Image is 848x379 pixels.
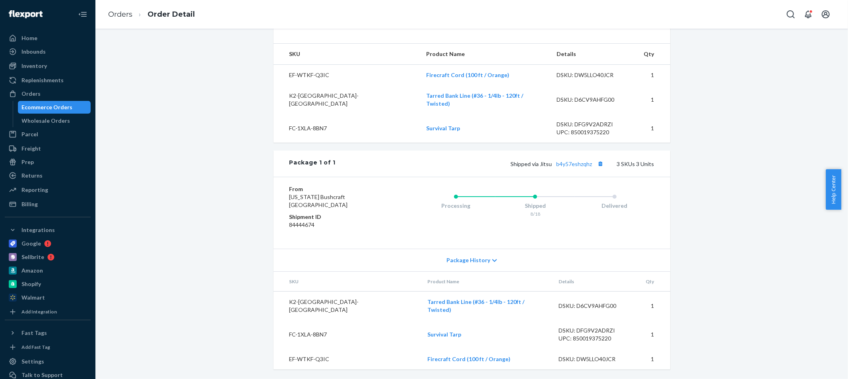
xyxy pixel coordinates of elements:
[21,48,46,56] div: Inbounds
[21,90,41,98] div: Orders
[102,3,201,26] ol: breadcrumbs
[22,103,73,111] div: Ecommerce Orders
[427,298,524,313] a: Tarred Bank Line (#36 - 1/4lb - 120ft / Twisted)
[21,226,55,234] div: Integrations
[637,44,670,65] th: Qty
[274,85,420,114] td: K2-[GEOGRAPHIC_DATA]-[GEOGRAPHIC_DATA]
[552,272,640,292] th: Details
[818,6,834,22] button: Open account menu
[421,272,552,292] th: Product Name
[21,62,47,70] div: Inventory
[557,71,631,79] div: DSKU: DW5LLO40JCR
[21,158,34,166] div: Prep
[639,320,670,349] td: 1
[21,145,41,153] div: Freight
[426,125,460,131] a: Survival Tarp
[559,302,633,310] div: DSKU: D6CV9AHFG00
[274,292,421,321] td: K2-[GEOGRAPHIC_DATA]-[GEOGRAPHIC_DATA]
[826,169,841,210] button: Help Center
[416,202,496,210] div: Processing
[637,114,670,143] td: 1
[5,45,91,58] a: Inbounds
[557,160,592,167] a: b4y57eshzqhz
[5,342,91,352] a: Add Fast Tag
[147,10,195,19] a: Order Detail
[5,291,91,304] a: Walmart
[21,358,44,365] div: Settings
[21,280,41,288] div: Shopify
[559,327,633,335] div: DSKU: DFG9V2ADRZI
[21,329,47,337] div: Fast Tags
[5,264,91,277] a: Amazon
[5,237,91,250] a: Google
[5,278,91,290] a: Shopify
[5,74,91,87] a: Replenishments
[22,117,70,125] div: Wholesale Orders
[289,159,336,169] div: Package 1 of 1
[5,198,91,211] a: Billing
[800,6,816,22] button: Open notifications
[557,120,631,128] div: DSKU: DFG9V2ADRZI
[21,371,63,379] div: Talk to Support
[289,221,384,229] dd: 84444674
[9,10,43,18] img: Flexport logo
[559,355,633,363] div: DSKU: DW5LLO40JCR
[637,85,670,114] td: 1
[5,60,91,72] a: Inventory
[21,34,37,42] div: Home
[5,142,91,155] a: Freight
[21,267,43,275] div: Amazon
[426,72,509,78] a: Firecraft Cord (100 ft / Orange)
[5,32,91,44] a: Home
[274,320,421,349] td: FC-1XLA-8BN7
[446,256,490,264] span: Package History
[274,114,420,143] td: FC-1XLA-8BN7
[426,92,523,107] a: Tarred Bank Line (#36 - 1/4lb - 120ft / Twisted)
[108,10,132,19] a: Orders
[783,6,799,22] button: Open Search Box
[18,101,91,114] a: Ecommerce Orders
[21,130,38,138] div: Parcel
[289,193,348,208] span: [US_STATE] Bushcraft [GEOGRAPHIC_DATA]
[639,292,670,321] td: 1
[21,308,57,315] div: Add Integration
[637,65,670,86] td: 1
[18,114,91,127] a: Wholesale Orders
[559,335,633,342] div: UPC: 850019375220
[5,355,91,368] a: Settings
[336,159,654,169] div: 3 SKUs 3 Units
[596,159,606,169] button: Copy tracking number
[274,349,421,369] td: EF-WTKF-Q3IC
[550,44,638,65] th: Details
[5,307,91,317] a: Add Integration
[427,356,510,362] a: Firecraft Cord (100 ft / Orange)
[557,96,631,104] div: DSKU: D6CV9AHFG00
[511,160,606,167] span: Shipped via Jitsu
[420,44,550,65] th: Product Name
[5,128,91,141] a: Parcel
[289,213,384,221] dt: Shipment ID
[639,272,670,292] th: Qty
[495,202,575,210] div: Shipped
[5,251,91,263] a: Sellbrite
[5,184,91,196] a: Reporting
[274,44,420,65] th: SKU
[274,65,420,86] td: EF-WTKF-Q3IC
[5,156,91,168] a: Prep
[21,76,64,84] div: Replenishments
[21,344,50,350] div: Add Fast Tag
[5,87,91,100] a: Orders
[5,169,91,182] a: Returns
[557,128,631,136] div: UPC: 850019375220
[575,202,654,210] div: Delivered
[21,253,44,261] div: Sellbrite
[21,200,38,208] div: Billing
[5,327,91,339] button: Fast Tags
[495,211,575,217] div: 8/18
[427,331,461,338] a: Survival Tarp
[274,272,421,292] th: SKU
[21,294,45,302] div: Walmart
[289,185,384,193] dt: From
[21,172,43,180] div: Returns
